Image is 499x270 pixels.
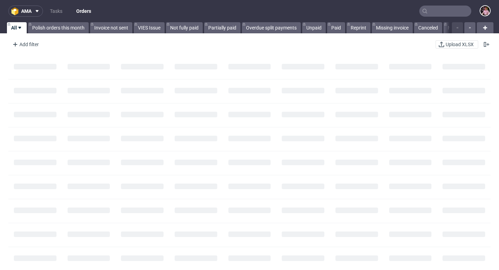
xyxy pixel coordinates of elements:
a: VIES Issue [134,22,165,33]
a: Missing invoice [372,22,413,33]
a: Orders [72,6,95,17]
a: Reprint [347,22,370,33]
a: Not fully paid [166,22,203,33]
a: Overdue split payments [242,22,301,33]
span: Upload XLSX [444,42,475,47]
a: Unpaid [302,22,326,33]
button: ama [8,6,43,17]
a: Not PL [444,22,467,33]
a: Invoice not sent [90,22,132,33]
a: Canceled [414,22,442,33]
button: Upload XLSX [436,40,478,49]
div: Add filter [10,39,40,50]
img: Aleks Ziemkowski [480,6,490,16]
a: Tasks [46,6,67,17]
a: Paid [327,22,345,33]
a: All [7,22,27,33]
a: Partially paid [204,22,240,33]
a: Polish orders this month [28,22,89,33]
img: logo [11,7,21,15]
span: ama [21,9,32,14]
